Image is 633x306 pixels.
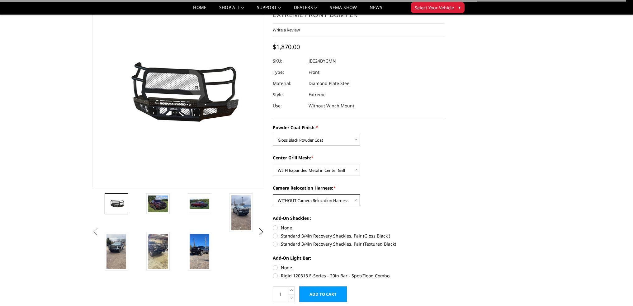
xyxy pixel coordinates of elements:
dd: JEC24BYGMN [309,55,336,67]
img: 2024-2025 Chevrolet 2500-3500 - FT Series - Extreme Front Bumper [106,234,126,269]
a: shop all [219,5,244,14]
dd: Diamond Plate Steel [309,78,351,89]
dt: SKU: [273,55,304,67]
button: Select Your Vehicle [411,2,465,13]
a: Write a Review [273,27,300,33]
span: ▾ [458,4,461,11]
input: Add to Cart [299,286,347,302]
dd: Extreme [309,89,326,100]
label: Center Grill Mesh: [273,154,445,161]
a: 2024-2025 Chevrolet 2500-3500 - FT Series - Extreme Front Bumper [92,0,264,187]
label: None [273,264,445,271]
a: SEMA Show [330,5,357,14]
a: Support [257,5,281,14]
label: Camera Relocation Harness: [273,185,445,191]
img: 2024-2025 Chevrolet 2500-3500 - FT Series - Extreme Front Bumper [190,199,209,209]
span: $1,870.00 [273,43,300,51]
a: Home [193,5,206,14]
dt: Material: [273,78,304,89]
iframe: Chat Widget [602,276,633,306]
img: 2024-2025 Chevrolet 2500-3500 - FT Series - Extreme Front Bumper [190,234,209,269]
label: Add-On Shackles : [273,215,445,221]
a: Dealers [294,5,318,14]
button: Next [256,227,266,237]
label: Powder Coat Finish: [273,124,445,131]
img: 2024-2025 Chevrolet 2500-3500 - FT Series - Extreme Front Bumper [231,195,251,230]
label: Rigid 120313 E-Series - 20in Bar - Spot/Flood Combo [273,272,445,279]
dd: Front [309,67,319,78]
label: None [273,224,445,231]
dt: Type: [273,67,304,78]
span: Select Your Vehicle [415,4,454,11]
dt: Style: [273,89,304,100]
label: Add-On Light Bar: [273,255,445,261]
label: Standard 3/4in Recovery Shackles, Pair (Textured Black) [273,241,445,247]
button: Previous [91,227,100,237]
dt: Use: [273,100,304,111]
img: 2024-2025 Chevrolet 2500-3500 - FT Series - Extreme Front Bumper [148,195,168,212]
img: 2024-2025 Chevrolet 2500-3500 - FT Series - Extreme Front Bumper [148,234,168,269]
label: Standard 3/4in Recovery Shackles, Pair (Gloss Black ) [273,233,445,239]
img: 2024-2025 Chevrolet 2500-3500 - FT Series - Extreme Front Bumper [106,199,126,208]
a: News [369,5,382,14]
dd: Without Winch Mount [309,100,354,111]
